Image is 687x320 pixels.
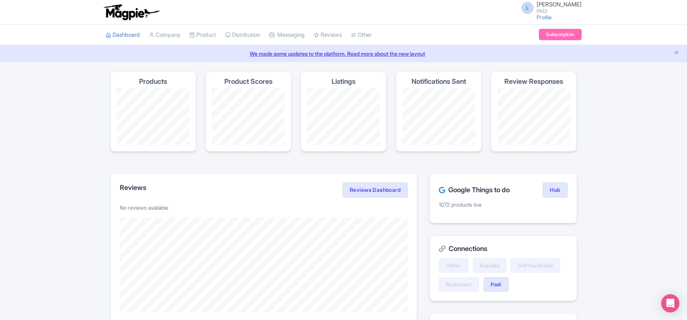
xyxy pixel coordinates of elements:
a: Company [149,25,180,45]
img: logo-ab69f6fb50320c5b225c76a69d11143b.png [102,4,161,20]
a: Dashboard [106,25,140,45]
button: Close announcement [674,49,679,58]
p: No reviews available [120,204,408,212]
a: Messaging [269,25,305,45]
a: Product [189,25,216,45]
a: L [PERSON_NAME] PADI [517,2,582,14]
a: Subscription [539,29,581,40]
div: Open Intercom Messenger [661,294,679,312]
h4: Listings [332,78,355,85]
a: Expedia [473,258,507,273]
h4: Notifications Sent [412,78,466,85]
a: We made some updates to the platform. Read more about the new layout [5,50,682,58]
span: L [521,2,534,14]
h4: Product Scores [224,78,272,85]
h2: Reviews [120,184,146,191]
a: Other [351,25,372,45]
a: GetYourGuide [511,258,560,273]
a: Hub [543,182,567,198]
h4: Review Responses [504,78,563,85]
p: 1072 products live [439,201,567,209]
a: Musement [439,277,479,292]
a: Viator [439,258,468,273]
h4: Products [139,78,167,85]
h2: Google Things to do [439,186,510,194]
a: Reviews Dashboard [343,182,408,198]
small: PADI [537,9,582,14]
a: Profile [537,14,552,20]
h2: Connections [439,245,567,253]
a: Reviews [314,25,342,45]
a: Padi [484,277,509,292]
a: Distribution [225,25,260,45]
span: [PERSON_NAME] [537,1,582,8]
